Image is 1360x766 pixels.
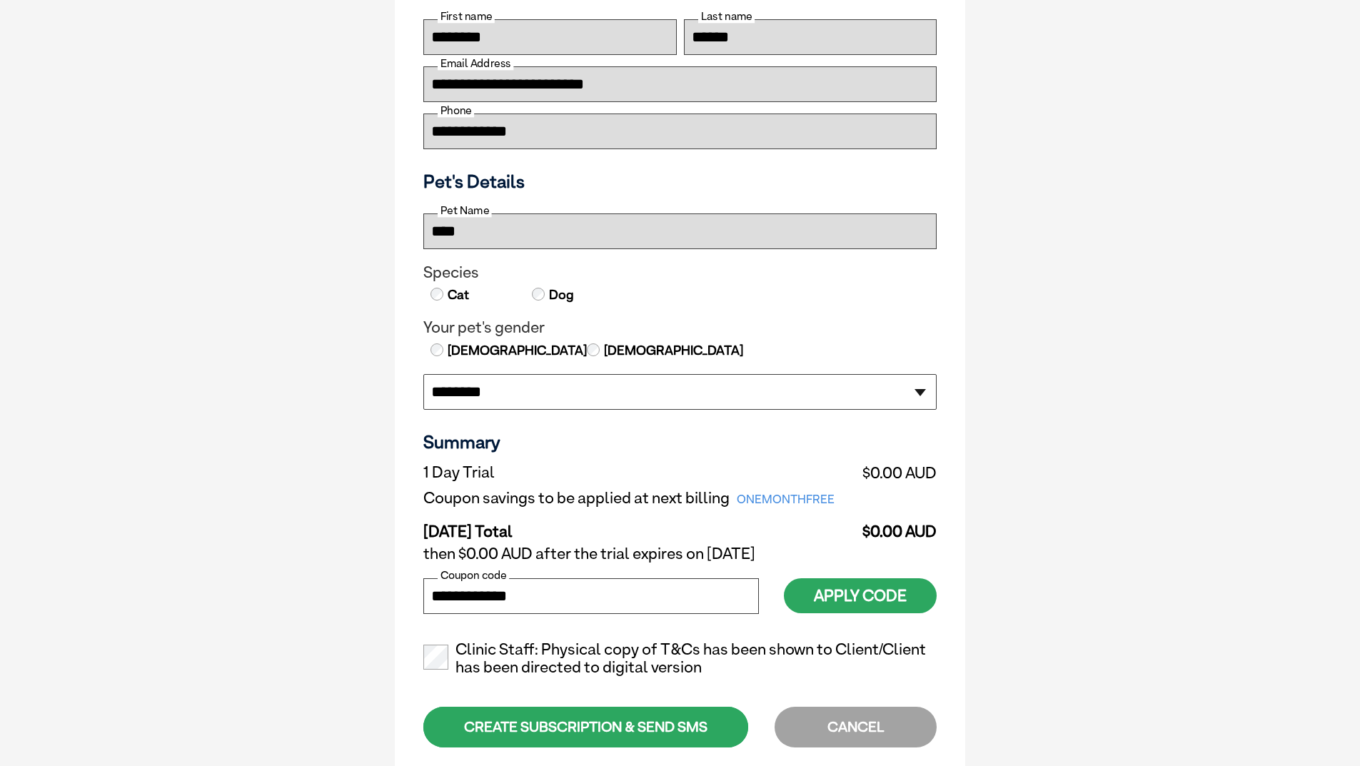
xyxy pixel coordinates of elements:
h3: Summary [423,431,937,453]
td: 1 Day Trial [423,460,857,485]
td: $0.00 AUD [857,460,937,485]
td: then $0.00 AUD after the trial expires on [DATE] [423,541,937,567]
legend: Your pet's gender [423,318,937,337]
legend: Species [423,263,937,282]
div: CREATE SUBSCRIPTION & SEND SMS [423,707,748,747]
td: $0.00 AUD [857,511,937,541]
td: Coupon savings to be applied at next billing [423,485,857,511]
button: Apply Code [784,578,937,613]
input: Clinic Staff: Physical copy of T&Cs has been shown to Client/Client has been directed to digital ... [423,645,448,670]
label: First name [438,10,495,23]
span: ONEMONTHFREE [730,490,842,510]
label: Email Address [438,57,513,70]
label: Coupon code [438,569,509,582]
td: [DATE] Total [423,511,857,541]
label: Last name [698,10,755,23]
label: Clinic Staff: Physical copy of T&Cs has been shown to Client/Client has been directed to digital ... [423,640,937,677]
h3: Pet's Details [418,171,942,192]
div: CANCEL [775,707,937,747]
label: Phone [438,104,474,117]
